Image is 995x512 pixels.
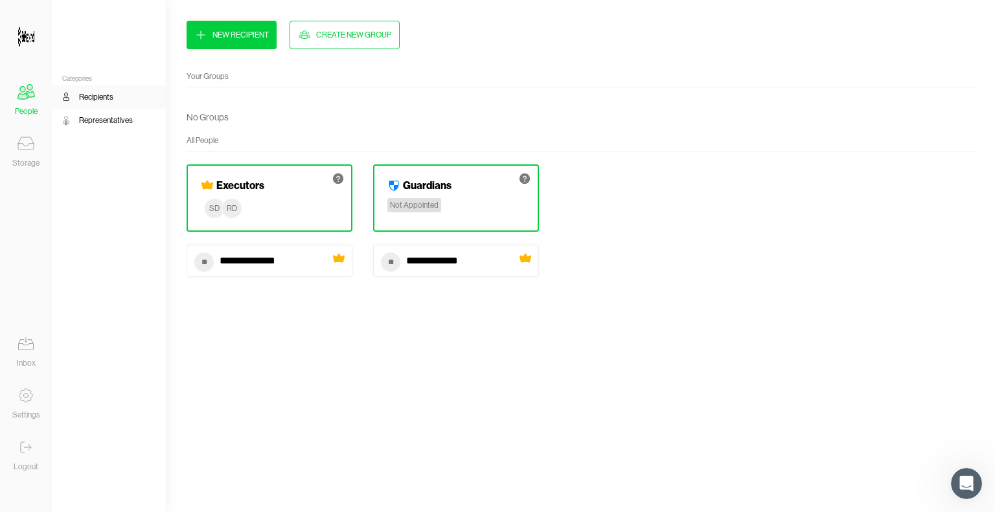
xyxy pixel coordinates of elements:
div: No Groups [187,108,229,126]
div: Not Appointed [387,198,441,212]
a: Recipients [52,85,166,109]
div: Create New Group [316,28,391,41]
div: Categories [52,75,166,83]
div: Settings [12,408,40,421]
div: Your Groups [187,70,974,83]
h4: Guardians [403,179,452,192]
div: All People [187,134,974,147]
button: New Recipient [187,21,277,49]
button: Create New Group [290,21,400,49]
div: RD [222,198,242,219]
div: Inbox [17,357,36,370]
div: SD [204,198,225,219]
div: Storage [12,157,40,170]
h4: Executors [216,179,264,192]
a: Representatives [52,109,166,132]
iframe: Intercom live chat [951,468,982,499]
div: Recipients [79,91,113,104]
div: Representatives [79,114,133,127]
div: New Recipient [212,28,269,41]
div: Logout [14,460,38,473]
div: People [15,105,38,118]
